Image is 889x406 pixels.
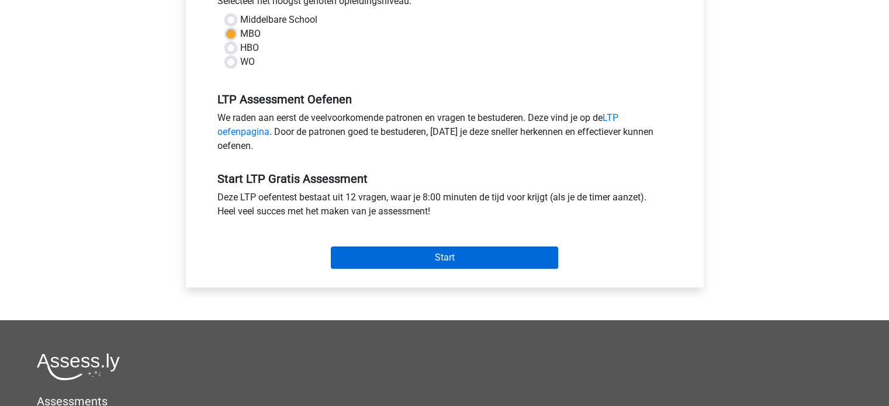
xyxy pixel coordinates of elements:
label: Middelbare School [240,13,317,27]
div: We raden aan eerst de veelvoorkomende patronen en vragen te bestuderen. Deze vind je op de . Door... [209,111,681,158]
h5: LTP Assessment Oefenen [217,92,672,106]
img: Assessly logo [37,353,120,380]
input: Start [331,247,558,269]
label: MBO [240,27,261,41]
label: HBO [240,41,259,55]
label: WO [240,55,255,69]
h5: Start LTP Gratis Assessment [217,172,672,186]
div: Deze LTP oefentest bestaat uit 12 vragen, waar je 8:00 minuten de tijd voor krijgt (als je de tim... [209,190,681,223]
